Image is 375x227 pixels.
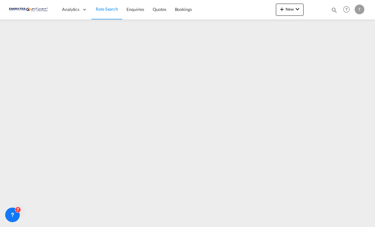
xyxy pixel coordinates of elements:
[355,5,364,14] div: T
[62,6,79,12] span: Analytics
[331,7,338,13] md-icon: icon-magnify
[278,7,301,12] span: New
[341,4,352,15] span: Help
[9,3,50,16] img: c67187802a5a11ec94275b5db69a26e6.png
[294,5,301,13] md-icon: icon-chevron-down
[278,5,286,13] md-icon: icon-plus 400-fg
[153,7,166,12] span: Quotes
[276,4,304,16] button: icon-plus 400-fgNewicon-chevron-down
[341,4,355,15] div: Help
[127,7,144,12] span: Enquiries
[331,7,338,16] div: icon-magnify
[175,7,192,12] span: Bookings
[96,6,118,12] span: Rate Search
